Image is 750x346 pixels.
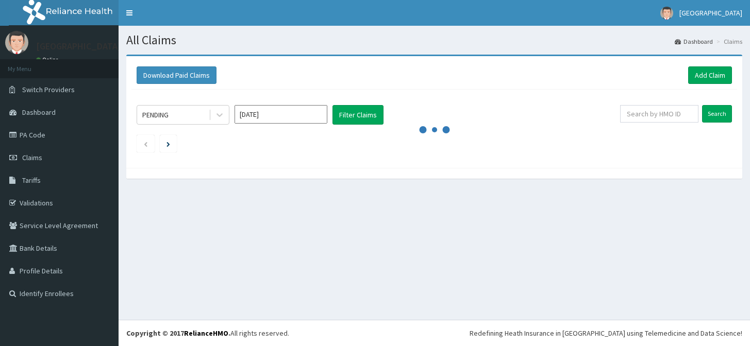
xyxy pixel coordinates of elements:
a: Next page [166,139,170,148]
a: Dashboard [675,37,713,46]
span: Tariffs [22,176,41,185]
p: [GEOGRAPHIC_DATA] [36,42,121,51]
img: User Image [660,7,673,20]
button: Filter Claims [332,105,384,125]
input: Search by HMO ID [620,105,698,123]
a: RelianceHMO [184,328,228,338]
span: Dashboard [22,108,56,117]
strong: Copyright © 2017 . [126,328,230,338]
img: User Image [5,31,28,54]
div: Redefining Heath Insurance in [GEOGRAPHIC_DATA] using Telemedicine and Data Science! [470,328,742,338]
a: Online [36,56,61,63]
span: Claims [22,153,42,162]
span: Switch Providers [22,85,75,94]
svg: audio-loading [419,114,450,145]
input: Select Month and Year [235,105,327,124]
div: PENDING [142,110,169,120]
a: Add Claim [688,66,732,84]
a: Previous page [143,139,148,148]
h1: All Claims [126,33,742,47]
span: [GEOGRAPHIC_DATA] [679,8,742,18]
input: Search [702,105,732,123]
footer: All rights reserved. [119,320,750,346]
button: Download Paid Claims [137,66,216,84]
li: Claims [714,37,742,46]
